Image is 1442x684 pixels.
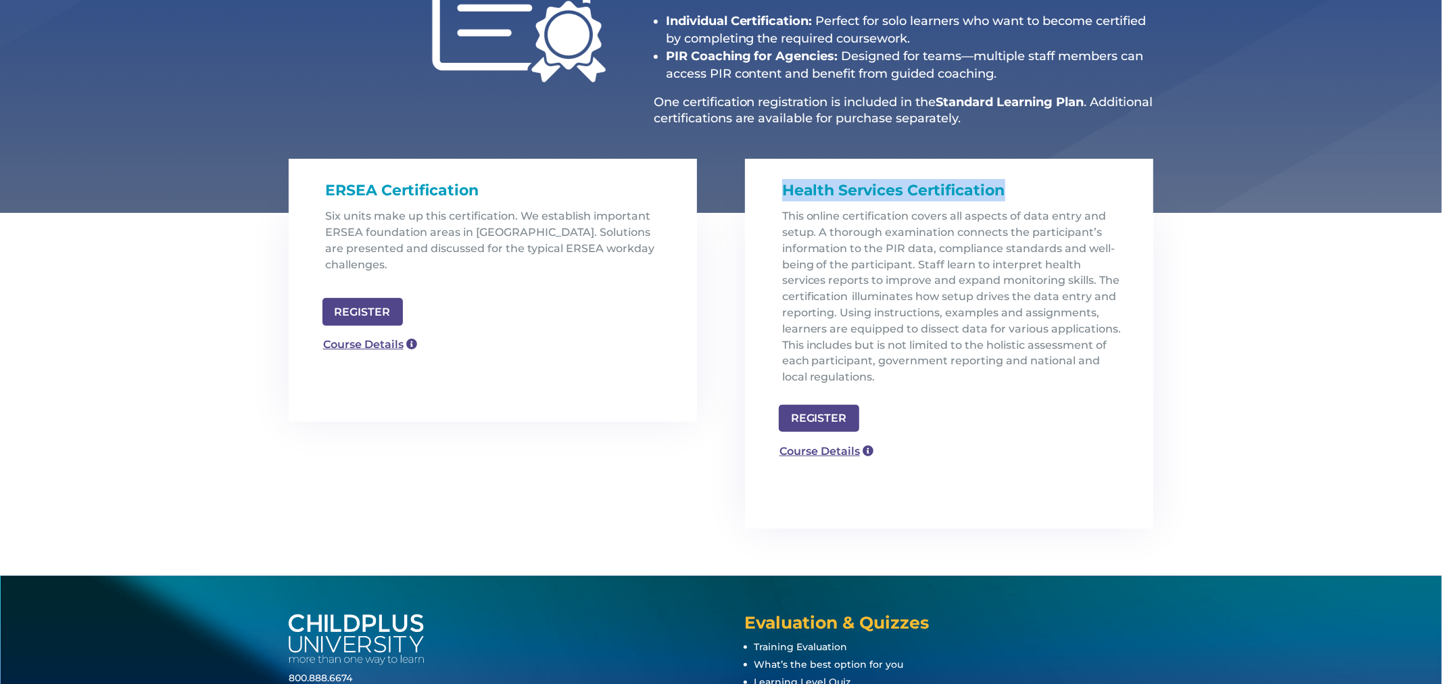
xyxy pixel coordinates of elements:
span: Health Services Certification [782,181,1005,199]
strong: PIR Coaching for Agencies: [666,49,838,64]
a: REGISTER [779,405,859,433]
strong: Standard Learning Plan [936,95,1084,109]
a: REGISTER [322,298,403,326]
a: Course Details [772,439,882,464]
span: One certification registration is included in the [654,95,936,109]
span: ERSEA Certification [326,181,479,199]
a: What’s the best option for you [754,658,904,670]
h4: Evaluation & Quizzes [745,614,1154,638]
span: This online certification covers all aspects of data entry and setup. A thorough examination conn... [782,210,1122,383]
span: . Additional certifications are available for purchase separately. [654,95,1153,125]
a: 800.888.6674 [289,672,352,684]
strong: Individual Certification: [666,14,813,28]
p: Six units make up this certification. We establish important ERSEA foundation areas in [GEOGRAPHI... [326,208,671,283]
li: Perfect for solo learners who want to become certified by completing the required coursework. [666,12,1154,47]
img: white-cpu-wordmark [289,614,424,665]
li: Designed for teams—multiple staff members can access PIR content and benefit from guided coaching. [666,47,1154,82]
a: Training Evaluation [754,641,848,653]
a: Course Details [316,333,425,358]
